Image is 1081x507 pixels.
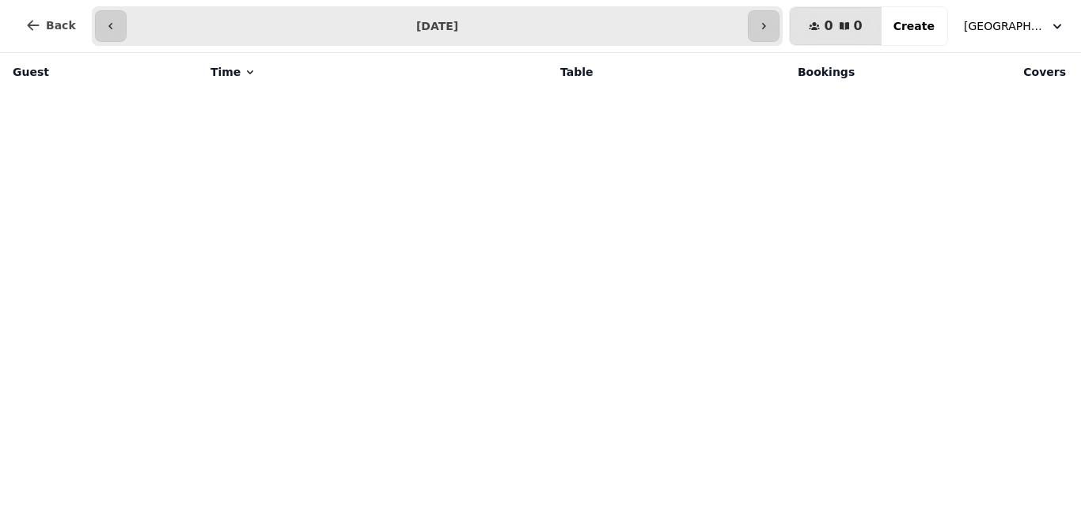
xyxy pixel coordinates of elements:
button: 00 [790,7,881,45]
span: [GEOGRAPHIC_DATA] [964,18,1043,34]
button: Time [211,64,256,80]
button: [GEOGRAPHIC_DATA] [954,12,1075,40]
span: 0 [824,20,833,32]
th: Covers [864,53,1075,91]
button: Create [881,7,947,45]
button: Back [13,6,89,44]
th: Bookings [603,53,865,91]
span: 0 [854,20,863,32]
span: Back [46,20,76,31]
th: Table [425,53,603,91]
span: Create [893,21,935,32]
span: Time [211,64,241,80]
